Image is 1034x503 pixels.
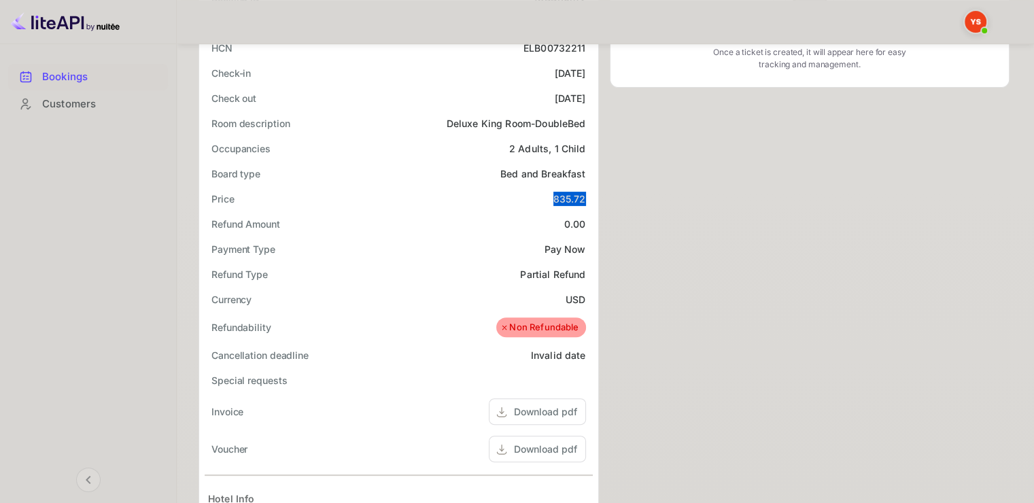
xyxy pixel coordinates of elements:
[555,91,586,105] div: [DATE]
[211,141,271,156] div: Occupancies
[544,242,585,256] div: Pay Now
[211,167,260,181] div: Board type
[211,192,235,206] div: Price
[211,116,290,131] div: Room description
[8,64,168,89] a: Bookings
[211,292,252,307] div: Currency
[8,91,168,118] div: Customers
[520,267,585,281] div: Partial Refund
[500,321,579,334] div: Non Refundable
[500,167,586,181] div: Bed and Breakfast
[211,267,268,281] div: Refund Type
[211,66,251,80] div: Check-in
[564,217,586,231] div: 0.00
[553,192,586,206] div: 835.72
[965,11,986,33] img: Yandex Support
[8,64,168,90] div: Bookings
[211,442,247,456] div: Voucher
[211,242,275,256] div: Payment Type
[42,97,161,112] div: Customers
[42,69,161,85] div: Bookings
[703,46,916,71] p: Once a ticket is created, it will appear here for easy tracking and management.
[555,66,586,80] div: [DATE]
[211,41,232,55] div: HCN
[76,468,101,492] button: Collapse navigation
[523,41,586,55] div: ELB00732211
[211,320,271,334] div: Refundability
[211,348,309,362] div: Cancellation deadline
[11,11,120,33] img: LiteAPI logo
[514,442,577,456] div: Download pdf
[211,373,287,387] div: Special requests
[211,404,243,419] div: Invoice
[447,116,586,131] div: Deluxe King Room-DoubleBed
[566,292,585,307] div: USD
[531,348,586,362] div: Invalid date
[211,217,280,231] div: Refund Amount
[509,141,586,156] div: 2 Adults, 1 Child
[211,91,256,105] div: Check out
[514,404,577,419] div: Download pdf
[8,91,168,116] a: Customers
